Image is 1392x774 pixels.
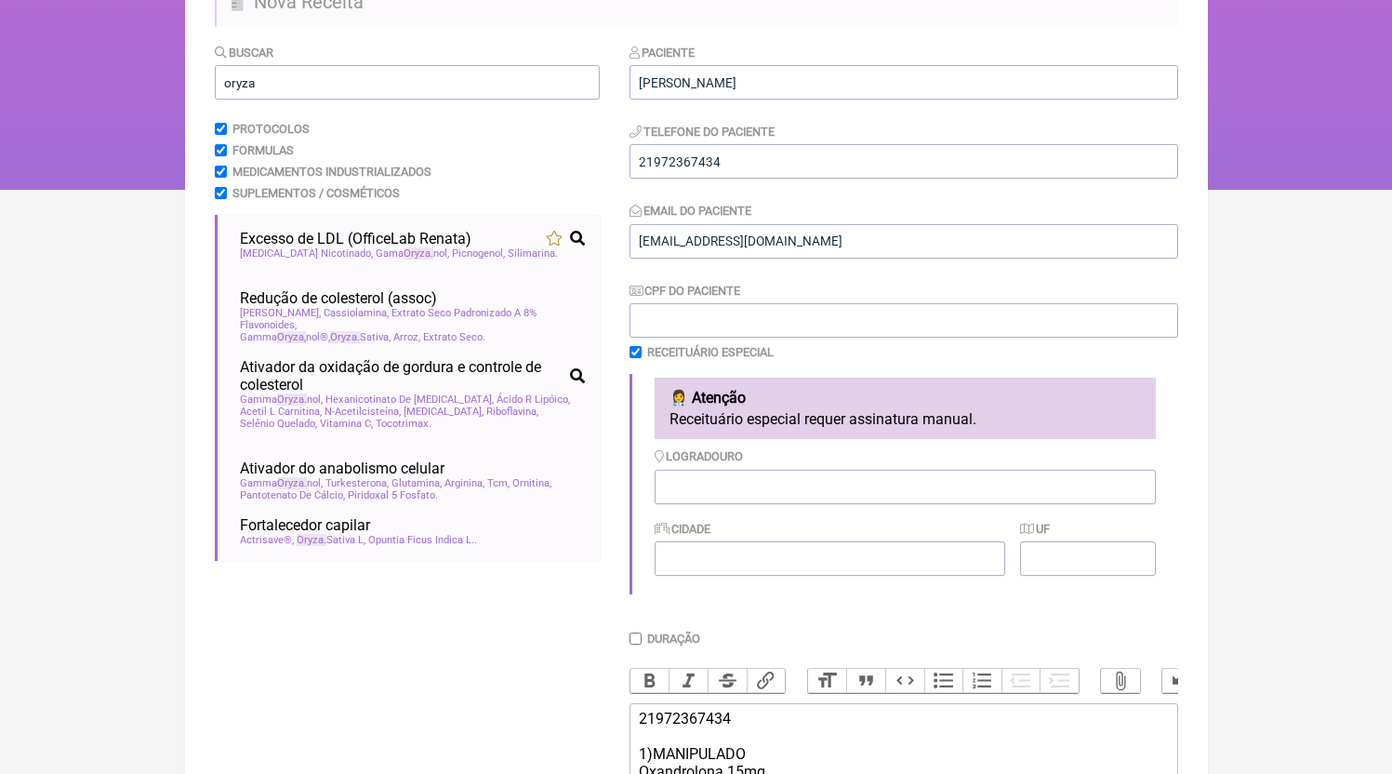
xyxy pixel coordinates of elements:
span: [MEDICAL_DATA] [404,406,484,418]
span: Excesso de LDL (OfficeLab Renata) [240,230,471,247]
label: UF [1020,522,1050,536]
span: Gamma nol [240,477,323,489]
span: Oryza [277,477,307,489]
button: Increase Level [1040,669,1079,693]
span: Ativador da oxidação de gordura e controle de colesterol [240,358,563,394]
span: Gamma nol [240,394,323,406]
h4: 👩‍⚕️ Atenção [669,389,1141,407]
span: Selênio Quelado [240,418,317,430]
span: [PERSON_NAME], Cassiolamina, Extrato Seco Padronizado A 8% Flavonoides [240,307,585,331]
span: Arginina [444,477,484,489]
span: Actrisave® [240,534,294,546]
span: Gamma nol®, Sativa, Arroz, Extrato Seco [240,331,485,343]
span: Picnogenol [452,247,505,260]
input: exemplo: emagrecimento, ansiedade [215,65,600,100]
span: Piridoxal 5 Fosfato [348,489,438,501]
label: Formulas [232,143,294,157]
label: Paciente [630,46,696,60]
label: Logradouro [655,449,744,463]
span: N-Acetilcisteína [325,406,401,418]
span: Acetil L Carnitina [240,406,322,418]
button: Bold [630,669,669,693]
button: Link [747,669,786,693]
span: Oryza [404,247,433,260]
label: Email do Paciente [630,204,752,218]
button: Italic [669,669,708,693]
span: Sativa L [297,534,365,546]
span: Glutamina [391,477,442,489]
span: Tcm [487,477,510,489]
button: Heading [808,669,847,693]
button: Quote [846,669,885,693]
label: Protocolos [232,122,310,136]
label: Telefone do Paciente [630,125,776,139]
span: Hexanicotinato De [MEDICAL_DATA] [325,394,494,406]
span: Turkesterona [325,477,389,489]
span: Ornitina [512,477,551,489]
span: Vitamina C [320,418,373,430]
span: Riboflavina [486,406,538,418]
span: Gama nol [376,247,449,260]
button: Code [885,669,924,693]
button: Bullets [924,669,963,693]
span: [MEDICAL_DATA] Nicotinado [240,247,373,260]
span: Oryza [277,331,306,343]
button: Numbers [962,669,1001,693]
button: Strikethrough [708,669,747,693]
span: Fortalecedor capilar [240,516,370,534]
button: Attach Files [1101,669,1140,693]
span: Tocotrimax [376,418,431,430]
p: Receituário especial requer assinatura manual. [669,410,1141,428]
span: Silimarina [508,247,558,260]
button: Undo [1162,669,1201,693]
label: Suplementos / Cosméticos [232,186,400,200]
span: Ácido R Lipóico [497,394,570,406]
label: Buscar [215,46,274,60]
label: Receituário Especial [647,345,774,359]
label: Cidade [655,522,711,536]
button: Decrease Level [1001,669,1041,693]
span: Pantotenato De Cálcio [240,489,345,501]
span: Ativador do anabolismo celular [240,460,444,477]
label: Duração [647,632,700,646]
span: Redução de colesterol (assoc) [240,289,437,307]
label: CPF do Paciente [630,284,741,298]
span: Oryza [277,394,307,406]
span: Opuntia Ficus Indica L. [368,534,477,546]
span: Oryza [330,331,360,343]
span: Oryza [297,534,326,546]
label: Medicamentos Industrializados [232,165,431,179]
